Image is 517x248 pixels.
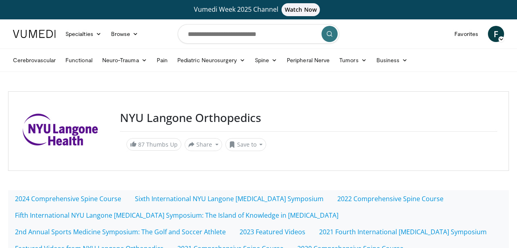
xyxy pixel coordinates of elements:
a: 2nd Annual Sports Medicine Symposium: The Golf and Soccer Athlete [8,223,233,240]
a: Pain [152,52,172,68]
a: Fifth International NYU Langone [MEDICAL_DATA] Symposium: The Island of Knowledge in [MEDICAL_DATA] [8,207,345,224]
a: 87 Thumbs Up [126,138,181,151]
a: Sixth International NYU Langone [MEDICAL_DATA] Symposium [128,190,330,207]
a: Tumors [334,52,372,68]
a: F [488,26,504,42]
a: Cerebrovascular [8,52,61,68]
a: Pediatric Neurosurgery [172,52,250,68]
a: Neuro-Trauma [97,52,152,68]
a: 2024 Comprehensive Spine Course [8,190,128,207]
a: 2023 Featured Videos [233,223,312,240]
a: Browse [106,26,143,42]
a: Vumedi Week 2025 ChannelWatch Now [14,3,503,16]
img: VuMedi Logo [13,30,56,38]
a: Functional [61,52,97,68]
a: 2021 Fourth International [MEDICAL_DATA] Symposium [312,223,494,240]
a: Business [372,52,413,68]
span: Watch Now [282,3,320,16]
a: 2022 Comprehensive Spine Course [330,190,450,207]
h3: NYU Langone Orthopedics [120,111,497,125]
input: Search topics, interventions [178,24,339,44]
a: Favorites [450,26,483,42]
a: Spine [250,52,282,68]
button: Share [185,138,222,151]
button: Save to [225,138,267,151]
a: Specialties [61,26,106,42]
a: Peripheral Nerve [282,52,334,68]
span: 87 [138,141,145,148]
